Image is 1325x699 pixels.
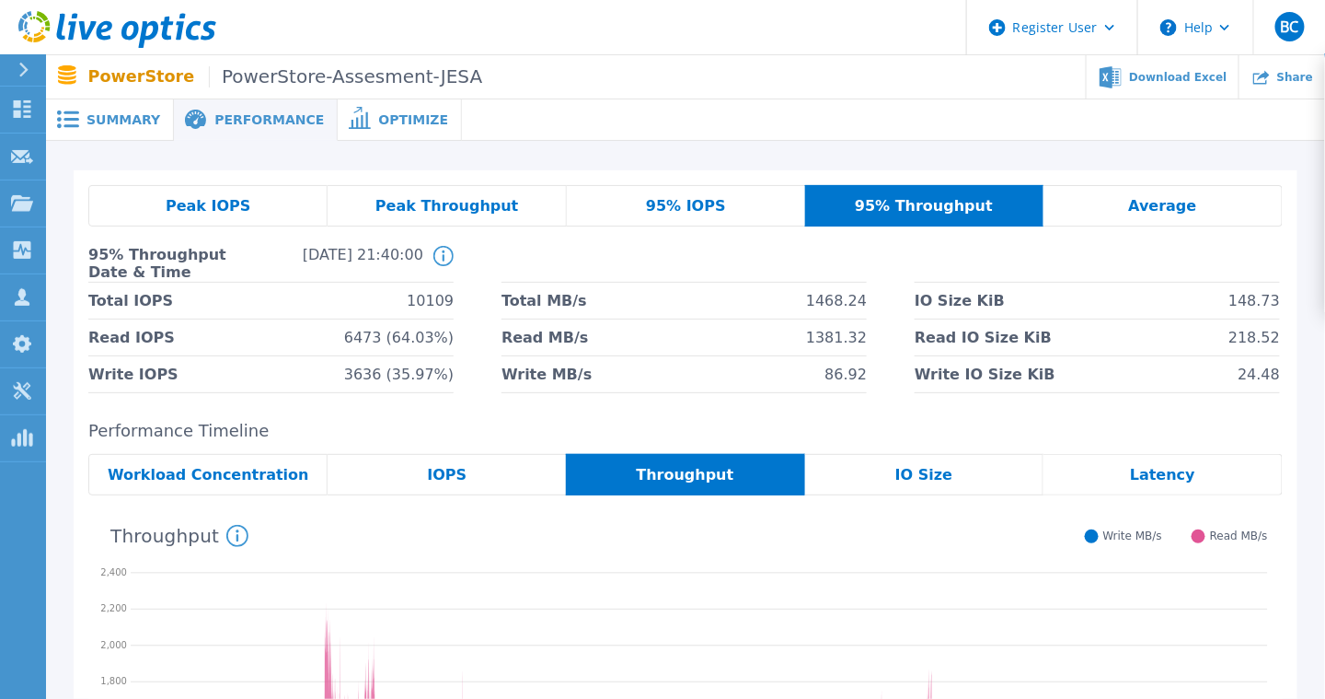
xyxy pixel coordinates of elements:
span: Write MB/s [501,356,592,392]
span: 86.92 [824,356,867,392]
span: 148.73 [1228,283,1280,319]
span: 95% IOPS [646,199,726,214]
span: Summary [86,113,160,126]
span: Write MB/s [1103,530,1162,543]
span: [DATE] 21:40:00 [256,246,423,282]
span: Read MB/s [1210,530,1268,543]
span: Read IO Size KiB [915,320,1052,355]
span: 6473 (64.03%) [344,320,454,355]
span: Optimize [378,113,448,126]
span: PowerStore-Assesment-JESA [209,66,482,87]
text: 2,200 [100,604,127,614]
span: 95% Throughput [855,199,993,214]
span: Peak Throughput [375,199,519,214]
span: Read IOPS [88,320,175,355]
span: Throughput [637,468,734,483]
span: IO Size KiB [915,283,1005,319]
span: Write IO Size KiB [915,356,1055,392]
span: 95% Throughput Date & Time [88,246,256,282]
span: Peak IOPS [166,199,250,214]
span: 1381.32 [806,320,867,355]
span: Read MB/s [501,320,588,355]
span: 10109 [407,283,454,319]
p: PowerStore [88,66,483,87]
span: 218.52 [1228,320,1280,355]
span: Total MB/s [501,283,587,319]
span: Download Excel [1129,72,1227,83]
text: 1,800 [100,677,127,687]
span: Average [1129,199,1197,214]
span: BC [1280,19,1298,34]
span: Write IOPS [88,356,179,392]
span: 3636 (35.97%) [344,356,454,392]
span: IOPS [427,468,467,483]
text: 2,000 [100,640,127,650]
span: 24.48 [1238,356,1280,392]
span: Total IOPS [88,283,173,319]
span: Performance [214,113,324,126]
h4: Throughput [110,525,248,547]
h2: Performance Timeline [88,422,1283,441]
span: Latency [1130,468,1195,483]
span: IO Size [895,468,952,483]
span: 1468.24 [806,283,867,319]
span: Share [1277,72,1313,83]
text: 2,400 [100,567,127,577]
span: Workload Concentration [108,468,309,483]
